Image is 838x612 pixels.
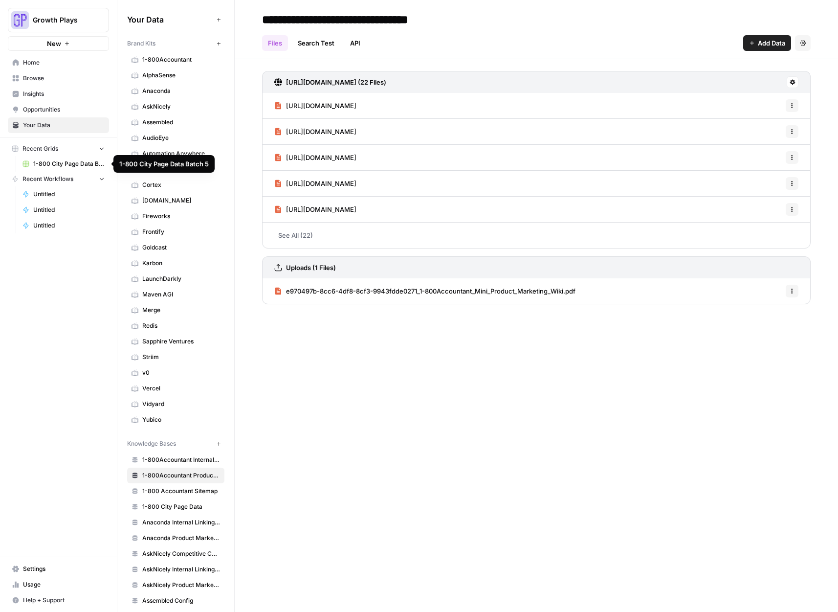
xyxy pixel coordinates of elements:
[127,499,224,515] a: 1-800 City Page Data
[274,119,356,144] a: [URL][DOMAIN_NAME]
[142,134,220,142] span: AudioEye
[262,223,811,248] a: See All (22)
[142,471,220,480] span: 1-800Accountant Product Marketing
[286,204,356,214] span: [URL][DOMAIN_NAME]
[142,306,220,315] span: Merge
[23,74,105,83] span: Browse
[127,224,224,240] a: Frontify
[8,8,109,32] button: Workspace: Growth Plays
[127,396,224,412] a: Vidyard
[274,197,356,222] a: [URL][DOMAIN_NAME]
[127,334,224,349] a: Sapphire Ventures
[127,349,224,365] a: Striim
[142,565,220,574] span: AskNicely Internal Linking KB
[142,227,220,236] span: Frontify
[127,546,224,562] a: AskNicely Competitive Content Database
[127,271,224,287] a: LaunchDarkly
[23,121,105,130] span: Your Data
[142,196,220,205] span: [DOMAIN_NAME]
[142,71,220,80] span: AlphaSense
[286,77,386,87] h3: [URL][DOMAIN_NAME] (22 Files)
[8,55,109,70] a: Home
[33,159,105,168] span: 1-800 City Page Data Batch 5
[127,14,213,25] span: Your Data
[22,175,73,183] span: Recent Workflows
[18,186,109,202] a: Untitled
[127,530,224,546] a: Anaconda Product Marketing Wiki
[127,439,176,448] span: Knowledge Bases
[127,412,224,428] a: Yubico
[274,257,336,278] a: Uploads (1 Files)
[274,278,575,304] a: e970497b-8cc6-4df8-8cf3-9943fdde0271_1-800Accountant_Mini_Product_Marketing_Wiki.pdf
[127,193,224,208] a: [DOMAIN_NAME]
[23,90,105,98] span: Insights
[142,181,220,189] span: Cortex
[127,302,224,318] a: Merge
[142,259,220,268] span: Karbon
[127,146,224,161] a: Automation Anywhere
[127,240,224,255] a: Goldcast
[8,102,109,117] a: Opportunities
[18,156,109,172] a: 1-800 City Page Data Batch 5
[127,452,224,468] a: 1-800Accountant Internal Linking
[127,562,224,577] a: AskNicely Internal Linking KB
[127,577,224,593] a: AskNicely Product Marketing Wiki
[127,114,224,130] a: Assembled
[127,208,224,224] a: Fireworks
[8,141,109,156] button: Recent Grids
[142,596,220,605] span: Assembled Config
[142,87,220,95] span: Anaconda
[142,212,220,221] span: Fireworks
[142,321,220,330] span: Redis
[127,177,224,193] a: Cortex
[142,337,220,346] span: Sapphire Ventures
[33,205,105,214] span: Untitled
[127,593,224,609] a: Assembled Config
[274,93,356,118] a: [URL][DOMAIN_NAME]
[127,83,224,99] a: Anaconda
[142,353,220,362] span: Striim
[23,105,105,114] span: Opportunities
[8,561,109,577] a: Settings
[142,290,220,299] span: Maven AGI
[142,455,220,464] span: 1-800Accountant Internal Linking
[142,149,220,158] span: Automation Anywhere
[286,153,356,162] span: [URL][DOMAIN_NAME]
[127,365,224,381] a: v0
[142,502,220,511] span: 1-800 City Page Data
[127,52,224,68] a: 1-800Accountant
[142,274,220,283] span: LaunchDarkly
[127,99,224,114] a: AskNicely
[127,468,224,483] a: 1-800Accountant Product Marketing
[47,39,61,48] span: New
[18,202,109,218] a: Untitled
[286,179,356,188] span: [URL][DOMAIN_NAME]
[11,11,29,29] img: Growth Plays Logo
[8,592,109,608] button: Help + Support
[8,86,109,102] a: Insights
[23,596,105,605] span: Help + Support
[127,287,224,302] a: Maven AGI
[127,381,224,396] a: Vercel
[127,161,224,177] a: Chainguard
[127,515,224,530] a: Anaconda Internal Linking KB
[33,221,105,230] span: Untitled
[127,255,224,271] a: Karbon
[142,368,220,377] span: v0
[127,68,224,83] a: AlphaSense
[18,218,109,233] a: Untitled
[142,549,220,558] span: AskNicely Competitive Content Database
[142,384,220,393] span: Vercel
[33,190,105,199] span: Untitled
[142,487,220,496] span: 1-800 Accountant Sitemap
[274,71,386,93] a: [URL][DOMAIN_NAME] (22 Files)
[274,171,356,196] a: [URL][DOMAIN_NAME]
[142,243,220,252] span: Goldcast
[127,318,224,334] a: Redis
[142,415,220,424] span: Yubico
[286,263,336,272] h3: Uploads (1 Files)
[743,35,791,51] button: Add Data
[8,172,109,186] button: Recent Workflows
[286,286,575,296] span: e970497b-8cc6-4df8-8cf3-9943fdde0271_1-800Accountant_Mini_Product_Marketing_Wiki.pdf
[142,534,220,543] span: Anaconda Product Marketing Wiki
